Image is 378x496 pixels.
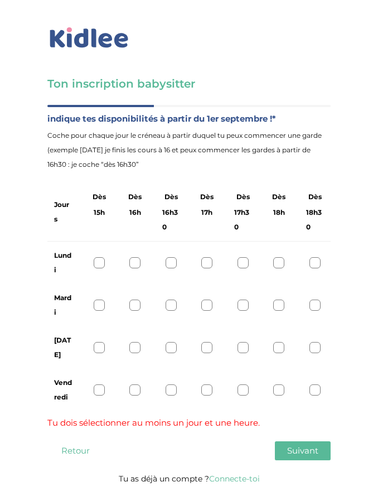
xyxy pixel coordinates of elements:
span: 18h30 [306,205,324,234]
span: 17h30 [234,205,253,234]
label: Vendredi [54,375,72,404]
span: 18h [273,205,285,220]
label: Jours [54,198,72,227]
span: 16h30 [162,205,181,234]
span: Tu dois sélectionner au moins un jour et une heure. [47,416,331,430]
span: Dès [272,190,285,204]
img: logo_kidlee_bleu [47,25,131,51]
span: 15h [94,205,105,220]
label: [DATE] [54,333,72,362]
span: Dès [93,190,106,204]
label: Mardi [54,291,72,320]
button: Retour [47,441,103,460]
span: Dès [236,190,250,204]
button: Suivant [275,441,331,460]
span: Dès [308,190,322,204]
p: Tu as déjà un compte ? [47,471,331,486]
h3: Ton inscription babysitter [47,76,331,92]
span: 16h [129,205,141,220]
span: 17h [201,205,212,220]
a: Connecte-toi [209,474,260,484]
span: Dès [164,190,178,204]
span: Coche pour chaque jour le créneau à partir duquel tu peux commencer une garde (exemple [DATE] je ... [47,128,331,172]
label: indique tes disponibilités à partir du 1er septembre !* [47,112,331,126]
span: Suivant [287,445,318,456]
label: Lundi [54,248,72,277]
span: Dès [200,190,214,204]
span: Dès [128,190,142,204]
